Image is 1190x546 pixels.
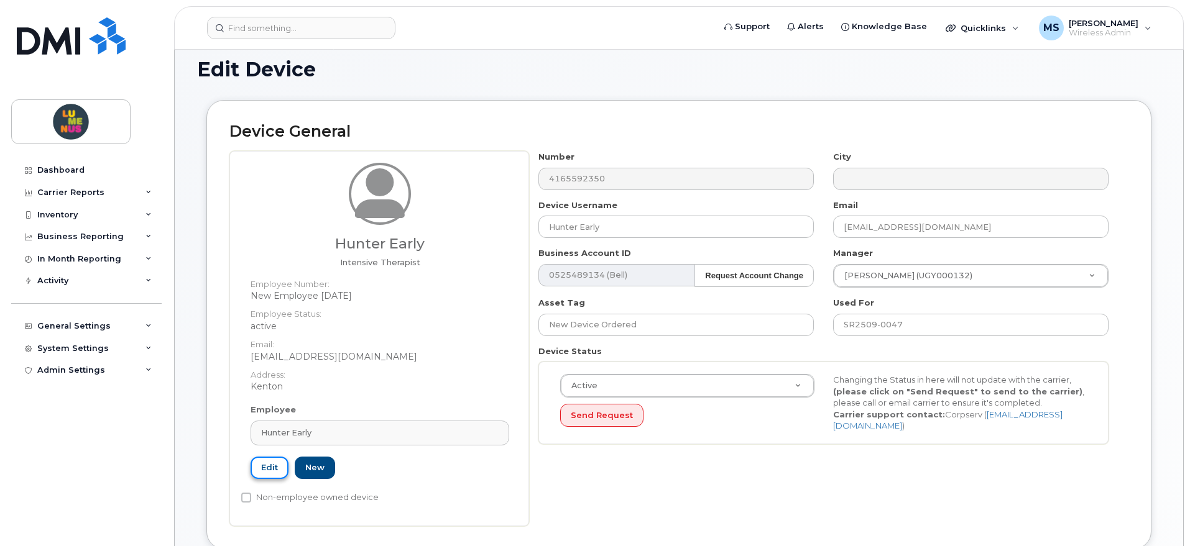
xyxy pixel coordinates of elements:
[564,380,597,391] span: Active
[833,386,1082,396] strong: (please click on "Send Request" to send to the carrier)
[1069,18,1138,28] span: [PERSON_NAME]
[937,16,1028,40] div: Quicklinks
[251,289,509,302] dd: New Employee [DATE]
[852,20,927,33] span: Knowledge Base
[561,375,814,397] a: Active
[197,58,1161,80] h1: Edit Device
[261,427,311,439] span: Hunter Early
[833,199,858,211] label: Email
[834,265,1108,287] a: [PERSON_NAME] (UGY000132)
[735,20,770,33] span: Support
[538,345,602,357] label: Device Status
[833,409,1063,431] a: [EMAIL_ADDRESS][DOMAIN_NAME]
[251,350,509,363] dd: [EMAIL_ADDRESS][DOMAIN_NAME]
[833,409,945,419] strong: Carrier support contact:
[251,236,509,252] h3: Hunter Early
[251,272,509,290] dt: Employee Number:
[251,332,509,350] dt: Email:
[251,404,296,416] label: Employee
[251,320,509,332] dd: active
[538,247,631,259] label: Business Account ID
[340,257,420,267] span: Job title
[694,264,814,287] button: Request Account Change
[295,457,335,480] a: New
[538,297,585,309] label: Asset Tag
[538,199,617,211] label: Device Username
[837,270,972,281] span: [PERSON_NAME] (UGY000132)
[251,421,509,445] a: Hunter Early
[241,490,379,505] label: Non-employee owned device
[251,363,509,381] dt: Address:
[798,20,824,33] span: Alerts
[1069,28,1138,38] span: Wireless Admin
[251,380,509,393] dd: Kenton
[716,14,778,39] a: Support
[833,14,936,39] a: Knowledge Base
[1030,16,1160,40] div: Mike Sousa
[824,374,1097,432] div: Changing the Status in here will not update with the carrier, , please call or email carrier to e...
[560,404,643,427] button: Send Request
[705,271,803,280] strong: Request Account Change
[833,247,873,259] label: Manager
[833,297,874,309] label: Used For
[1043,20,1059,35] span: MS
[778,14,833,39] a: Alerts
[833,151,851,163] label: City
[241,493,251,503] input: Non-employee owned device
[538,151,574,163] label: Number
[251,302,509,320] dt: Employee Status:
[251,457,288,480] a: Edit
[229,123,1128,140] h2: Device General
[961,23,1006,33] span: Quicklinks
[207,17,395,39] input: Find something...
